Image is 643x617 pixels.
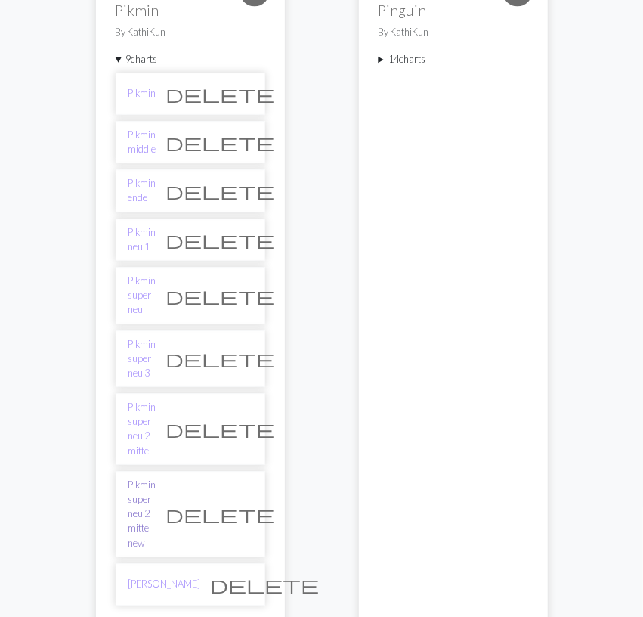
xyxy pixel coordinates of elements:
[156,128,285,157] button: Delete chart
[166,504,275,525] span: delete
[128,176,156,205] a: Pikmin ende
[201,570,329,599] button: Delete chart
[166,132,275,153] span: delete
[156,414,285,443] button: Delete chart
[166,418,275,439] span: delete
[211,574,320,595] span: delete
[166,285,275,306] span: delete
[116,25,265,39] p: By KathiKun
[128,400,156,458] a: Pikmin super neu 2 mitte
[128,478,156,550] a: Pikmin super neu 2 mitte new
[379,52,528,67] summary: 14charts
[156,281,285,310] button: Delete chart
[156,344,285,373] button: Delete chart
[379,25,528,39] p: By KathiKun
[166,83,275,104] span: delete
[166,229,275,250] span: delete
[128,86,156,101] a: Pikmin
[116,2,265,19] h2: Pikmin
[116,52,265,67] summary: 9charts
[128,225,156,254] a: Pikmin neu 1
[156,500,285,529] button: Delete chart
[166,180,275,201] span: delete
[156,79,285,108] button: Delete chart
[156,225,285,254] button: Delete chart
[128,274,156,318] a: Pikmin super neu
[379,2,528,19] h2: Pinguin
[128,128,156,157] a: Pikmin middle
[128,337,156,381] a: Pikmin super neu 3
[166,348,275,369] span: delete
[156,176,285,205] button: Delete chart
[128,577,201,591] a: [PERSON_NAME]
